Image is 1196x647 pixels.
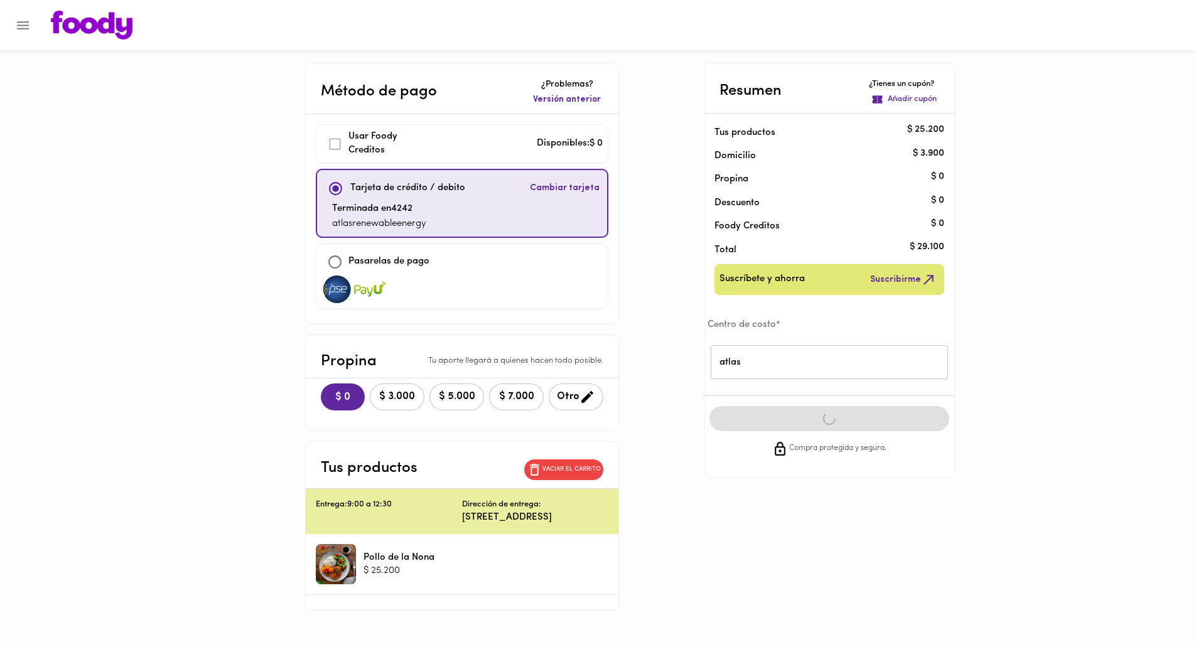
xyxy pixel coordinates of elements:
[708,318,951,331] p: Centro de costo*
[364,551,434,564] p: Pollo de la Nona
[321,383,365,410] button: $ 0
[524,459,603,480] button: Vaciar el carrito
[332,202,426,217] p: Terminada en 4242
[316,544,356,584] div: Pollo de la Nona
[531,78,603,91] p: ¿Problemas?
[497,391,536,403] span: $ 7.000
[869,91,939,108] button: Añadir cupón
[354,275,385,303] img: visa
[869,78,939,90] p: ¿Tienes un cupón?
[331,392,355,404] span: $ 0
[462,511,608,524] p: [STREET_ADDRESS]
[530,182,600,195] span: Cambiar tarjeta
[714,149,756,163] p: Domicilio
[931,217,944,230] p: $ 0
[370,383,424,410] button: $ 3.000
[348,255,429,269] p: Pasarelas de pago
[332,217,426,232] p: atlasrenewableenergy
[714,126,924,139] p: Tus productos
[714,173,924,186] p: Propina
[348,130,434,158] p: Usar Foody Creditos
[870,272,937,287] span: Suscribirme
[489,383,544,410] button: $ 7.000
[321,80,437,103] p: Método de pago
[1123,574,1183,634] iframe: Messagebird Livechat Widget
[714,196,760,210] p: Descuento
[527,175,602,202] button: Cambiar tarjeta
[321,275,353,303] img: visa
[462,499,541,511] p: Dirección de entrega:
[321,350,377,373] p: Propina
[438,391,476,403] span: $ 5.000
[549,383,603,410] button: Otro
[51,11,132,40] img: logo.png
[714,220,924,233] p: Foody Creditos
[557,389,595,405] span: Otro
[913,147,944,160] p: $ 3.900
[364,564,434,577] p: $ 25.200
[378,391,416,403] span: $ 3.000
[8,10,38,41] button: Menu
[428,355,603,367] p: Tu aporte llegará a quienes hacen todo posible.
[714,243,924,257] p: Total
[931,194,944,207] p: $ 0
[907,124,944,137] p: $ 25.200
[542,465,601,474] p: Vaciar el carrito
[531,91,603,109] button: Versión anterior
[789,442,886,455] span: Compra protegida y segura.
[931,170,944,183] p: $ 0
[350,181,465,196] p: Tarjeta de crédito / debito
[321,457,418,479] p: Tus productos
[316,499,462,511] p: Entrega: 9:00 a 12:30
[910,241,944,254] p: $ 29.100
[537,137,603,151] p: Disponibles: $ 0
[429,383,484,410] button: $ 5.000
[719,272,805,287] span: Suscríbete y ahorra
[868,269,939,290] button: Suscribirme
[719,80,782,102] p: Resumen
[533,94,601,106] span: Versión anterior
[888,94,937,105] p: Añadir cupón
